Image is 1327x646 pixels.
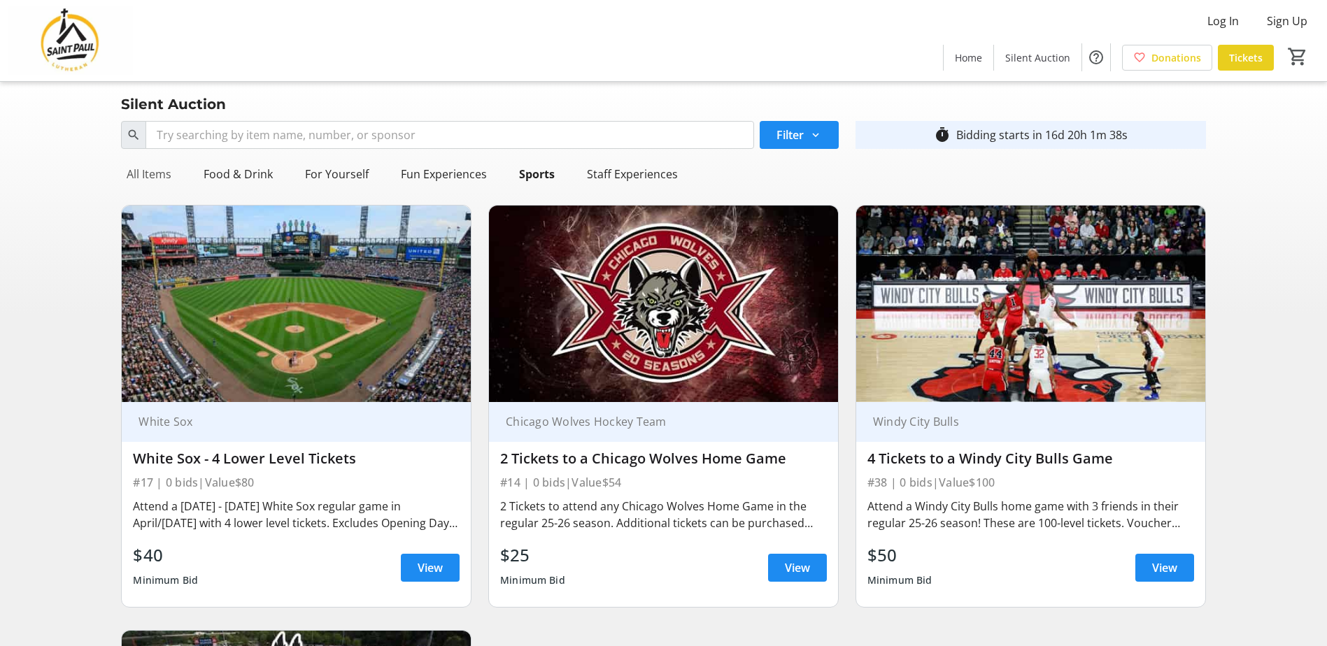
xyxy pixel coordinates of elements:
[1151,50,1201,65] span: Donations
[401,554,460,582] a: View
[395,160,492,188] div: Fun Experiences
[994,45,1081,71] a: Silent Auction
[934,127,951,143] mat-icon: timer_outline
[867,473,1194,492] div: #38 | 0 bids | Value $100
[867,415,1177,429] div: Windy City Bulls
[956,127,1128,143] div: Bidding starts in 16d 20h 1m 38s
[1218,45,1274,71] a: Tickets
[1152,559,1177,576] span: View
[500,415,810,429] div: Chicago Wolves Hockey Team
[133,473,460,492] div: #17 | 0 bids | Value $80
[113,93,234,115] div: Silent Auction
[122,206,471,402] img: White Sox - 4 Lower Level Tickets
[1285,44,1310,69] button: Cart
[146,121,753,149] input: Try searching by item name, number, or sponsor
[133,415,443,429] div: White Sox
[500,473,827,492] div: #14 | 0 bids | Value $54
[500,568,565,593] div: Minimum Bid
[133,450,460,467] div: White Sox - 4 Lower Level Tickets
[944,45,993,71] a: Home
[513,160,560,188] div: Sports
[121,160,177,188] div: All Items
[133,568,198,593] div: Minimum Bid
[760,121,839,149] button: Filter
[1196,10,1250,32] button: Log In
[500,543,565,568] div: $25
[785,559,810,576] span: View
[1256,10,1319,32] button: Sign Up
[776,127,804,143] span: Filter
[1207,13,1239,29] span: Log In
[867,450,1194,467] div: 4 Tickets to a Windy City Bulls Game
[581,160,683,188] div: Staff Experiences
[489,206,838,402] img: 2 Tickets to a Chicago Wolves Home Game
[867,568,932,593] div: Minimum Bid
[133,498,460,531] div: Attend a [DATE] - [DATE] White Sox regular game in April/[DATE] with 4 lower level tickets. Exclu...
[768,554,827,582] a: View
[867,498,1194,531] div: Attend a Windy City Bulls home game with 3 friends in their regular 25-26 season! These are 100-l...
[1267,13,1307,29] span: Sign Up
[856,206,1205,402] img: 4 Tickets to a Windy City Bulls Game
[1229,50,1263,65] span: Tickets
[955,50,982,65] span: Home
[500,450,827,467] div: 2 Tickets to a Chicago Wolves Home Game
[8,6,133,76] img: Saint Paul Lutheran School's Logo
[299,160,374,188] div: For Yourself
[418,559,443,576] span: View
[1005,50,1070,65] span: Silent Auction
[198,160,278,188] div: Food & Drink
[1082,43,1110,71] button: Help
[867,543,932,568] div: $50
[133,543,198,568] div: $40
[1135,554,1194,582] a: View
[500,498,827,531] div: 2 Tickets to attend any Chicago Wolves Home Game in the regular 25-26 season. Additional tickets ...
[1122,45,1212,71] a: Donations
